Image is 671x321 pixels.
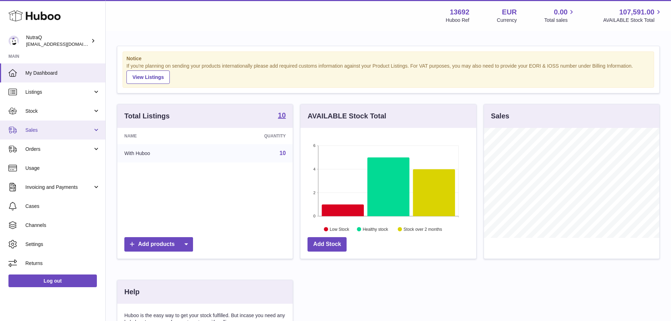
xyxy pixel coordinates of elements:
[278,112,286,120] a: 10
[491,111,509,121] h3: Sales
[307,111,386,121] h3: AVAILABLE Stock Total
[313,167,316,171] text: 4
[124,287,139,297] h3: Help
[25,203,100,210] span: Cases
[25,127,93,134] span: Sales
[25,241,100,248] span: Settings
[126,70,170,84] a: View Listings
[404,227,442,232] text: Stock over 2 months
[278,112,286,119] strong: 10
[450,7,470,17] strong: 13692
[117,144,210,162] td: With Huboo
[603,7,663,24] a: 107,591.00 AVAILABLE Stock Total
[25,184,93,191] span: Invoicing and Payments
[307,237,347,252] a: Add Stock
[330,227,349,232] text: Low Stock
[25,165,100,172] span: Usage
[26,34,89,48] div: NutraQ
[8,36,19,46] img: internalAdmin-13692@internal.huboo.com
[25,146,93,153] span: Orders
[25,108,93,115] span: Stock
[117,128,210,144] th: Name
[313,190,316,195] text: 2
[619,7,654,17] span: 107,591.00
[126,55,650,62] strong: Notice
[8,274,97,287] a: Log out
[502,7,517,17] strong: EUR
[544,7,576,24] a: 0.00 Total sales
[25,89,93,95] span: Listings
[280,150,286,156] a: 10
[497,17,517,24] div: Currency
[313,214,316,218] text: 0
[603,17,663,24] span: AVAILABLE Stock Total
[124,237,193,252] a: Add products
[25,222,100,229] span: Channels
[124,111,170,121] h3: Total Listings
[544,17,576,24] span: Total sales
[126,63,650,84] div: If you're planning on sending your products internationally please add required customs informati...
[554,7,568,17] span: 0.00
[446,17,470,24] div: Huboo Ref
[25,260,100,267] span: Returns
[313,143,316,148] text: 6
[26,41,104,47] span: [EMAIL_ADDRESS][DOMAIN_NAME]
[363,227,389,232] text: Healthy stock
[25,70,100,76] span: My Dashboard
[210,128,293,144] th: Quantity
